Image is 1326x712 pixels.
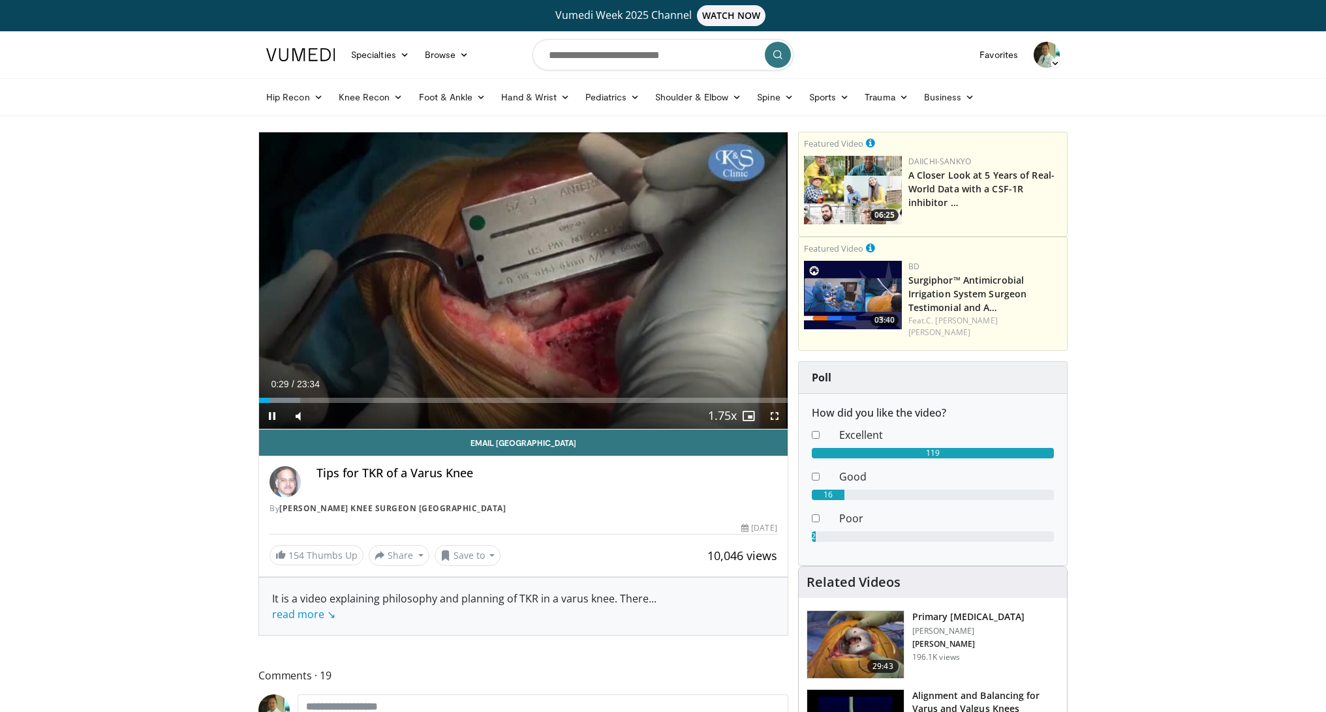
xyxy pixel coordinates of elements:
button: Save to [435,545,501,566]
span: 03:40 [871,314,899,326]
dd: Excellent [829,427,1064,443]
a: Surgiphor™ Antimicrobial Irrigation System Surgeon Testimonial and A… [908,274,1027,314]
div: [DATE] [741,522,777,534]
h3: Primary [MEDICAL_DATA] [912,610,1025,623]
p: [PERSON_NAME] [912,626,1025,636]
a: A Closer Look at 5 Years of Real-World Data with a CSF-1R inhibitor … [908,169,1055,209]
a: Spine [749,84,801,110]
a: Sports [801,84,857,110]
dd: Good [829,469,1064,484]
a: Hip Recon [258,84,331,110]
span: 0:29 [271,379,288,389]
small: Featured Video [804,138,863,149]
a: Pediatrics [578,84,647,110]
a: Browse [417,42,477,68]
span: 23:34 [297,379,320,389]
img: 70422da6-974a-44ac-bf9d-78c82a89d891.150x105_q85_crop-smart_upscale.jpg [804,261,902,329]
h4: Tips for TKR of a Varus Knee [316,466,777,481]
span: 06:25 [871,209,899,221]
div: 16 [812,490,844,500]
button: Pause [259,403,285,429]
button: Mute [285,403,311,429]
a: 03:40 [804,261,902,329]
div: Progress Bar [259,398,788,403]
input: Search topics, interventions [532,39,794,70]
img: Avatar [1034,42,1060,68]
a: Shoulder & Elbow [647,84,749,110]
a: Specialties [343,42,417,68]
small: Featured Video [804,243,863,254]
strong: Poll [812,370,831,385]
a: Vumedi Week 2025 ChannelWATCH NOW [268,5,1058,26]
button: Fullscreen [762,403,788,429]
a: read more ↘ [272,607,335,621]
div: It is a video explaining philosophy and planning of TKR in a varus knee. There [272,591,775,622]
h4: Related Videos [807,574,901,590]
span: / [292,379,294,389]
video-js: Video Player [259,132,788,430]
button: Playback Rate [709,403,735,429]
span: 10,046 views [707,548,777,563]
div: Feat. [908,315,1062,338]
a: 154 Thumbs Up [270,545,363,565]
div: 119 [812,448,1054,458]
a: Foot & Ankle [411,84,494,110]
p: 196.1K views [912,652,960,662]
a: Daiichi-Sankyo [908,156,971,167]
span: 154 [288,549,304,561]
a: Hand & Wrist [493,84,578,110]
a: Trauma [857,84,916,110]
p: [PERSON_NAME] [912,639,1025,649]
img: 297061_3.png.150x105_q85_crop-smart_upscale.jpg [807,611,904,679]
a: C. [PERSON_NAME] [PERSON_NAME] [908,315,998,338]
div: By [270,503,777,514]
dd: Poor [829,511,1064,526]
a: Favorites [972,42,1026,68]
img: VuMedi Logo [266,48,335,61]
a: Email [GEOGRAPHIC_DATA] [259,430,788,456]
h6: How did you like the video? [812,407,1054,419]
a: [PERSON_NAME] Knee Surgeon [GEOGRAPHIC_DATA] [279,503,506,514]
span: ... [272,591,656,621]
a: 29:43 Primary [MEDICAL_DATA] [PERSON_NAME] [PERSON_NAME] 196.1K views [807,610,1059,679]
span: WATCH NOW [697,5,766,26]
a: 06:25 [804,156,902,224]
button: Enable picture-in-picture mode [735,403,762,429]
img: 93c22cae-14d1-47f0-9e4a-a244e824b022.png.150x105_q85_crop-smart_upscale.jpg [804,156,902,224]
div: 2 [812,531,816,542]
img: Avatar [270,466,301,497]
span: 29:43 [867,660,899,673]
a: Business [916,84,983,110]
button: Share [369,545,429,566]
span: Comments 19 [258,667,788,684]
a: Knee Recon [331,84,411,110]
a: BD [908,261,919,272]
